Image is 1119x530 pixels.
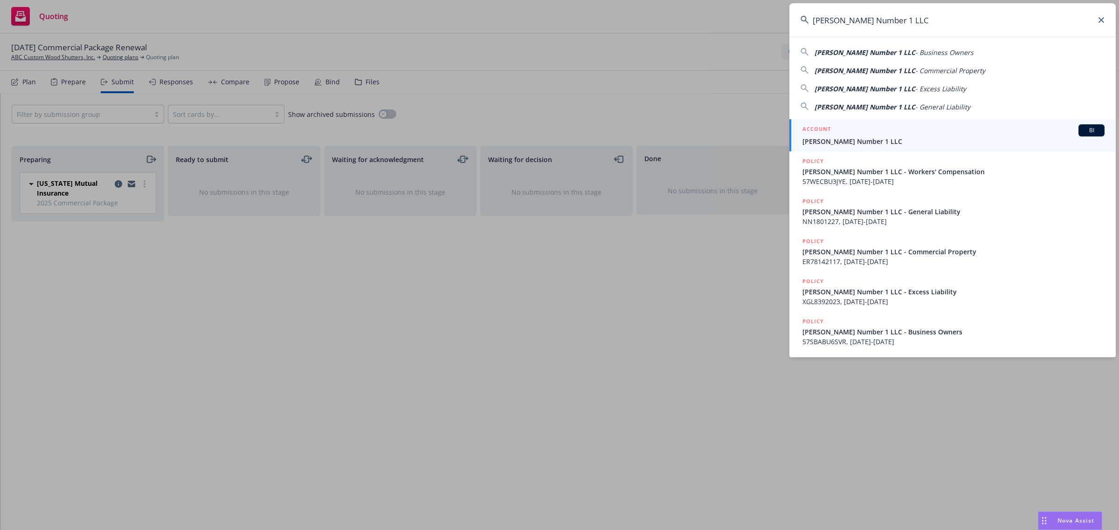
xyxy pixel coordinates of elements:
input: Search... [789,3,1116,37]
div: Drag to move [1038,512,1050,530]
a: POLICY[PERSON_NAME] Number 1 LLC - Excess LiabilityXGL8392023, [DATE]-[DATE] [789,272,1116,312]
span: ER78142117, [DATE]-[DATE] [802,257,1105,266]
h5: POLICY [802,237,824,246]
span: [PERSON_NAME] Number 1 LLC [802,136,1105,146]
span: 57WECBU3JYE, [DATE]-[DATE] [802,177,1105,186]
span: [PERSON_NAME] Number 1 LLC [815,84,915,93]
span: - Business Owners [915,48,974,57]
h5: POLICY [802,156,824,166]
h5: POLICY [802,277,824,286]
h5: POLICY [802,197,824,206]
span: 57SBABU6SVR, [DATE]-[DATE] [802,337,1105,347]
a: POLICY[PERSON_NAME] Number 1 LLC - Business Owners57SBABU6SVR, [DATE]-[DATE] [789,312,1116,352]
span: - General Liability [915,102,970,111]
a: POLICY[PERSON_NAME] Number 1 LLC - General LiabilityNN1801227, [DATE]-[DATE] [789,191,1116,231]
span: [PERSON_NAME] Number 1 LLC [815,66,915,75]
span: XGL8392023, [DATE]-[DATE] [802,297,1105,306]
a: ACCOUNTBI[PERSON_NAME] Number 1 LLC [789,119,1116,151]
span: NN1801227, [DATE]-[DATE] [802,217,1105,226]
a: POLICY[PERSON_NAME] Number 1 LLC - Workers' Compensation57WECBU3JYE, [DATE]-[DATE] [789,151,1116,191]
h5: POLICY [802,317,824,326]
span: [PERSON_NAME] Number 1 LLC - General Liability [802,207,1105,217]
span: [PERSON_NAME] Number 1 LLC - Excess Liability [802,287,1105,297]
span: [PERSON_NAME] Number 1 LLC [815,102,915,111]
h5: ACCOUNT [802,124,831,136]
span: - Excess Liability [915,84,966,93]
a: POLICY[PERSON_NAME] Number 1 LLC - Commercial PropertyER78142117, [DATE]-[DATE] [789,231,1116,272]
span: BI [1082,126,1101,135]
span: [PERSON_NAME] Number 1 LLC - Workers' Compensation [802,167,1105,177]
span: [PERSON_NAME] Number 1 LLC - Business Owners [802,327,1105,337]
span: - Commercial Property [915,66,985,75]
button: Nova Assist [1038,511,1102,530]
span: [PERSON_NAME] Number 1 LLC [815,48,915,57]
span: [PERSON_NAME] Number 1 LLC - Commercial Property [802,247,1105,257]
span: Nova Assist [1057,516,1094,524]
